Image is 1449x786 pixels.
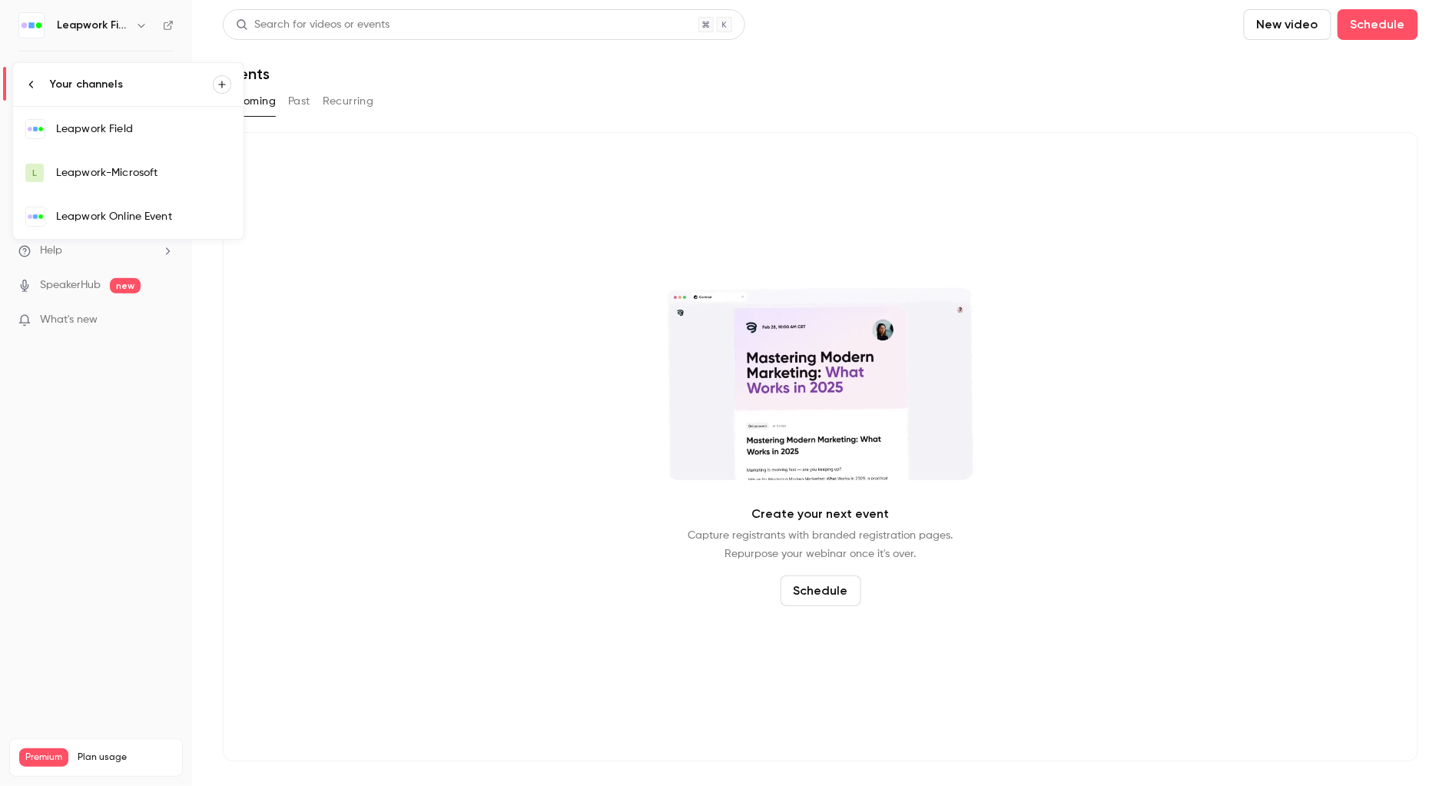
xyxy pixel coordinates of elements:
[26,207,45,226] img: Leapwork Online Event
[26,120,45,138] img: Leapwork Field
[56,209,231,224] div: Leapwork Online Event
[32,166,37,180] span: L
[56,165,231,181] div: Leapwork-Microsoft
[56,121,231,137] div: Leapwork Field
[50,77,213,92] div: Your channels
